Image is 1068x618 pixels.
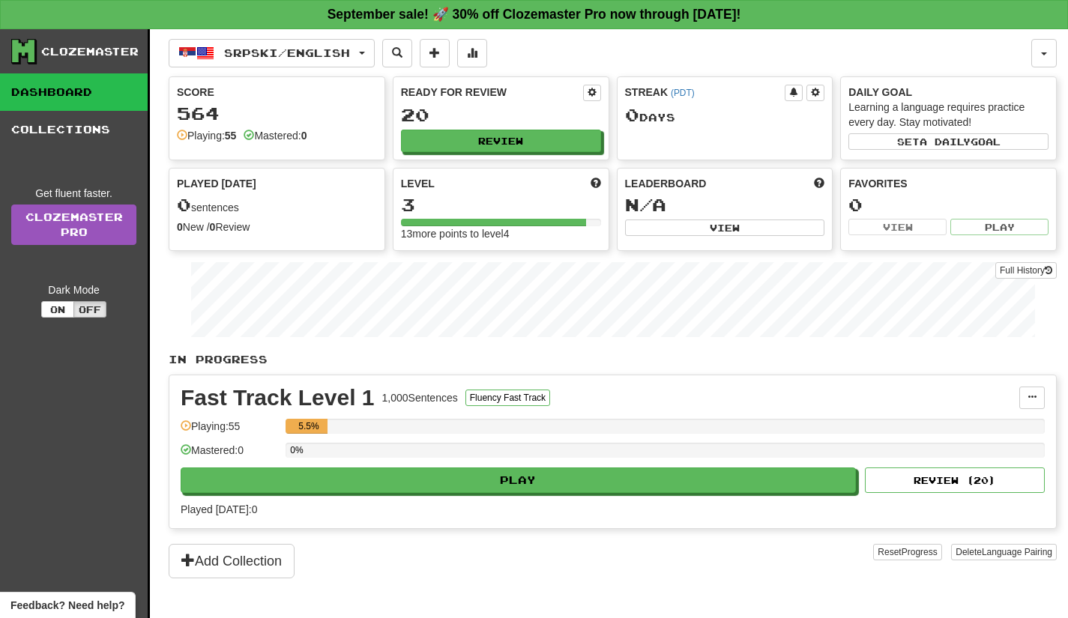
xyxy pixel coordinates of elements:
[848,133,1049,150] button: Seta dailygoal
[169,352,1057,367] p: In Progress
[181,387,375,409] div: Fast Track Level 1
[177,176,256,191] span: Played [DATE]
[465,390,550,406] button: Fluency Fast Track
[625,219,825,236] button: View
[181,443,278,467] div: Mastered: 0
[301,130,307,142] strong: 0
[11,186,136,201] div: Get fluent faster.
[902,547,938,557] span: Progress
[401,106,601,124] div: 20
[982,547,1052,557] span: Language Pairing
[181,503,257,515] span: Played [DATE]: 0
[950,219,1049,235] button: Play
[382,39,412,67] button: Search sentences
[225,130,237,142] strong: 55
[401,196,601,214] div: 3
[244,128,307,143] div: Mastered:
[177,196,377,215] div: sentences
[848,219,947,235] button: View
[995,262,1057,279] button: Full History
[290,419,327,434] div: 5.5%
[177,85,377,100] div: Score
[848,85,1049,100] div: Daily Goal
[181,467,856,493] button: Play
[177,104,377,123] div: 564
[41,301,74,318] button: On
[11,282,136,297] div: Dark Mode
[169,39,375,67] button: Srpski/English
[181,419,278,443] div: Playing: 55
[625,106,825,125] div: Day s
[951,544,1057,560] button: DeleteLanguage Pairing
[224,46,350,59] span: Srpski / English
[420,39,450,67] button: Add sentence to collection
[625,85,785,100] div: Streak
[865,467,1045,493] button: Review (20)
[401,176,435,191] span: Level
[401,226,601,241] div: 13 more points to level 4
[401,85,583,100] div: Ready for Review
[177,128,236,143] div: Playing:
[73,301,106,318] button: Off
[210,221,216,233] strong: 0
[814,176,824,191] span: This week in points, UTC
[591,176,601,191] span: Score more points to level up
[177,221,183,233] strong: 0
[671,88,695,98] a: (PDT)
[382,390,458,405] div: 1,000 Sentences
[920,136,971,147] span: a daily
[10,598,124,613] span: Open feedback widget
[401,130,601,152] button: Review
[328,7,741,22] strong: September sale! 🚀 30% off Clozemaster Pro now through [DATE]!
[41,44,139,59] div: Clozemaster
[177,219,377,234] div: New / Review
[848,196,1049,214] div: 0
[169,544,295,578] button: Add Collection
[457,39,487,67] button: More stats
[177,194,191,215] span: 0
[625,104,639,125] span: 0
[625,194,666,215] span: N/A
[873,544,941,560] button: ResetProgress
[848,100,1049,130] div: Learning a language requires practice every day. Stay motivated!
[11,205,136,245] a: ClozemasterPro
[625,176,707,191] span: Leaderboard
[848,176,1049,191] div: Favorites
